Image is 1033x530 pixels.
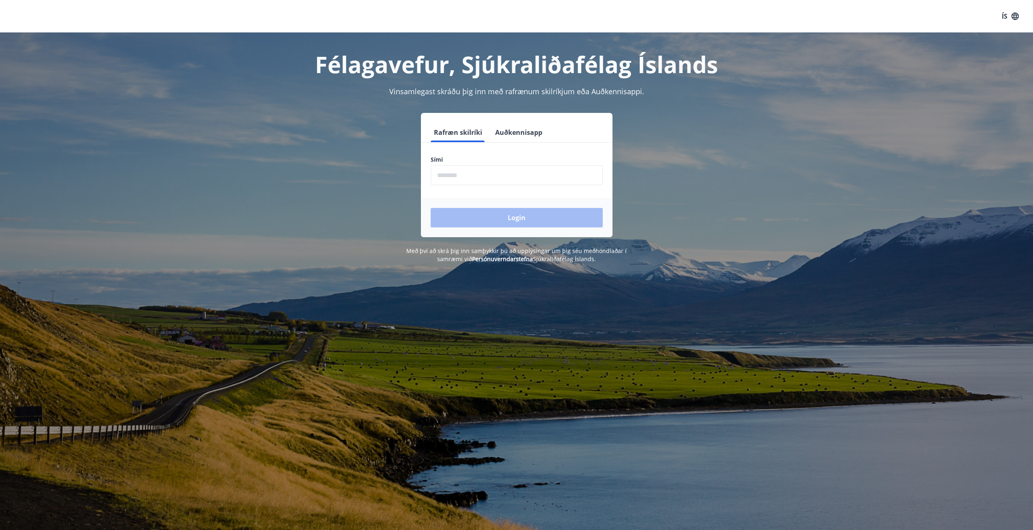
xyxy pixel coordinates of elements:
a: Persónuverndarstefna [472,255,533,263]
span: Með því að skrá þig inn samþykkir þú að upplýsingar um þig séu meðhöndlaðar í samræmi við Sjúkral... [406,247,627,263]
button: Auðkennisapp [492,123,546,142]
label: Sími [431,156,603,164]
button: ÍS [997,9,1023,24]
span: Vinsamlegast skráðu þig inn með rafrænum skilríkjum eða Auðkennisappi. [389,87,644,96]
button: Rafræn skilríki [431,123,485,142]
h1: Félagavefur, Sjúkraliðafélag Íslands [234,49,799,80]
